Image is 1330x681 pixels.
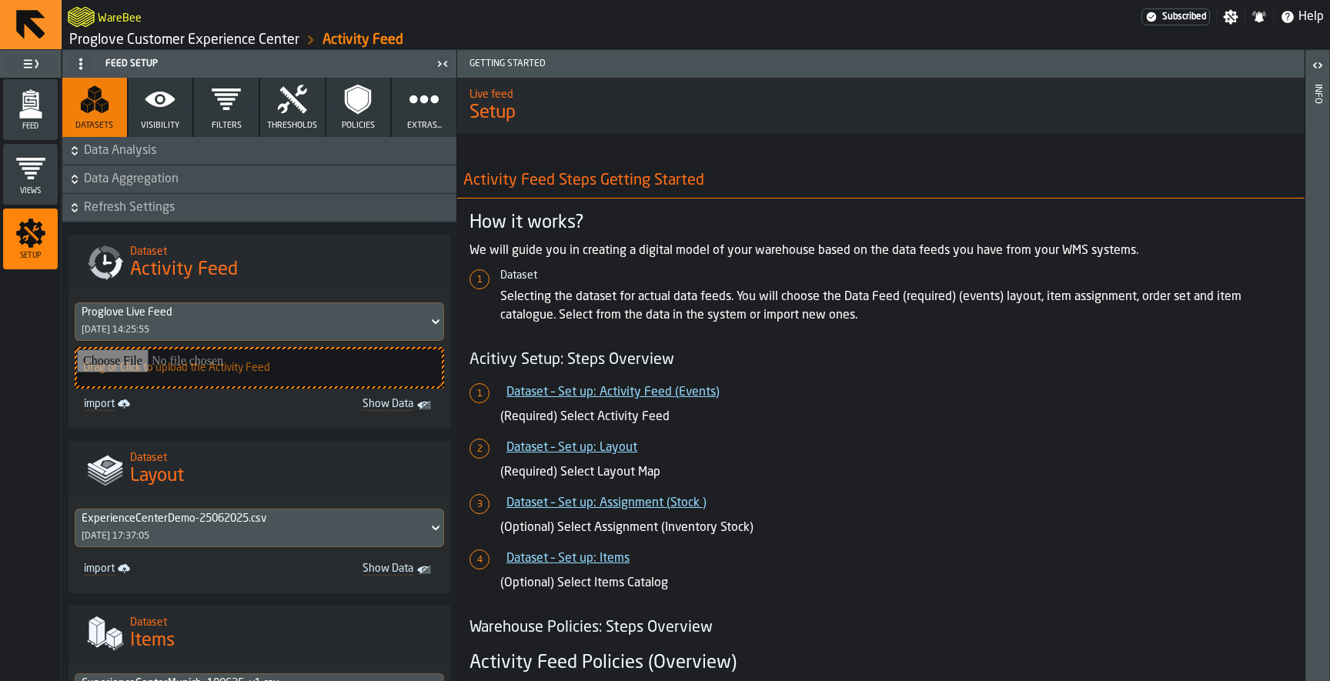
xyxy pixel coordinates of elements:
span: Items [130,629,175,653]
div: DropdownMenuValue-60971131-2914-4cc7-a712-5734bc571da5[DATE] 14:25:55 [75,302,444,341]
label: button-toggle-Close me [432,55,453,73]
div: DropdownMenuValue-da116773-0a15-46b2-b038-b0c5d09a0d20[DATE] 17:37:05 [75,509,444,547]
a: link-to-/wh/i/ad8a128b-0962-41b6-b9c5-f48cc7973f93/feed/e050e23e-57ec-4b53-a121-0d5bf70703cd [322,32,403,48]
div: title-Setup [457,78,1305,133]
div: title-Activity Feed [69,235,450,290]
label: button-toggle-Settings [1217,9,1245,25]
span: Visibility [141,121,179,131]
span: Extras... [407,121,442,131]
div: Menu Subscription [1141,8,1210,25]
a: toggle-dataset-table-Show Data [266,559,441,581]
a: link-to-/wh/i/ad8a128b-0962-41b6-b9c5-f48cc7973f93/import/activity/ [78,395,253,416]
li: menu Feed [3,79,58,141]
a: link-to-/wh/i/ad8a128b-0962-41b6-b9c5-f48cc7973f93/settings/billing [1141,8,1210,25]
h2: Sub Title [98,9,142,25]
h6: Dataset [500,269,1292,282]
span: Data Aggregation [84,170,453,189]
h2: Activity Feed Steps Getting Started [451,164,1323,199]
span: Setup [470,101,1292,125]
span: Layout [130,464,184,489]
button: button- [62,137,456,165]
h3: How it works? [470,211,1292,235]
a: Dataset – Set up: Items [506,552,630,565]
h2: Sub Title [130,613,438,629]
a: Dataset – Set up: Activity Feed (Events) [506,386,720,399]
h2: Sub Title [130,449,438,464]
span: Show Data [272,398,413,413]
div: Info [1312,81,1323,677]
span: Refresh Settings [84,199,453,217]
button: button- [62,194,456,222]
div: [DATE] 14:25:55 [82,325,149,335]
a: link-to-/wh/i/ad8a128b-0962-41b6-b9c5-f48cc7973f93 [69,32,299,48]
input: Drag or Click to upload the Activity Feed [77,349,442,386]
label: button-toggle-Open [1307,53,1328,81]
span: Policies [342,121,375,131]
p: (Optional) Select Assignment (Inventory Stock) [500,519,1292,537]
span: Filters [212,121,242,131]
span: Help [1298,8,1324,26]
div: DropdownMenuValue-da116773-0a15-46b2-b038-b0c5d09a0d20 [82,512,422,525]
p: We will guide you in creating a digital model of your warehouse based on the data feeds you have ... [470,242,1292,260]
span: Feed [3,122,58,131]
label: button-toggle-Notifications [1245,9,1273,25]
span: Subscribed [1162,12,1206,22]
a: Dataset – Set up: Layout [506,442,637,454]
p: Selecting the dataset for actual data feeds. You will choose the Data Feed (required) (events) la... [500,288,1292,325]
a: toggle-dataset-table-Show Data [266,395,441,416]
a: Dataset – Set up: Assignment (Stock ) [506,497,707,509]
label: button-toggle-Toggle Full Menu [3,53,58,75]
span: Views [3,187,58,195]
li: menu Setup [3,209,58,270]
label: button-toggle-Help [1274,8,1330,26]
a: logo-header [68,3,95,31]
span: Show Data [272,562,413,578]
h2: Sub Title [130,242,438,258]
span: Activity Feed [130,258,238,282]
span: Thresholds [267,121,317,131]
header: Info [1305,50,1329,681]
div: DropdownMenuValue-60971131-2914-4cc7-a712-5734bc571da5 [82,306,422,319]
h2: Sub Title [470,85,1292,101]
button: button- [62,165,456,193]
div: title-Items [69,606,450,661]
li: menu Views [3,144,58,205]
p: (Required) Select Activity Feed [500,408,1292,426]
div: Feed Setup [65,52,432,76]
a: link-to-/wh/i/ad8a128b-0962-41b6-b9c5-f48cc7973f93/import/layout/ [78,559,253,581]
span: Datasets [75,121,113,131]
h4: Acitivy Setup: Steps Overview [470,349,1292,371]
nav: Breadcrumb [68,31,696,49]
span: Getting Started [463,58,1305,69]
div: title-Layout [69,441,450,496]
div: [DATE] 17:37:05 [82,531,149,542]
span: Setup [3,252,58,260]
p: (Required) Select Layout Map [500,463,1292,482]
h4: Warehouse Policies: Steps Overview [470,617,1292,639]
h3: Activity Feed Policies (Overview) [470,651,1292,676]
p: (Optional) Select Items Catalog [500,574,1292,593]
span: Data Analysis [84,142,453,160]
